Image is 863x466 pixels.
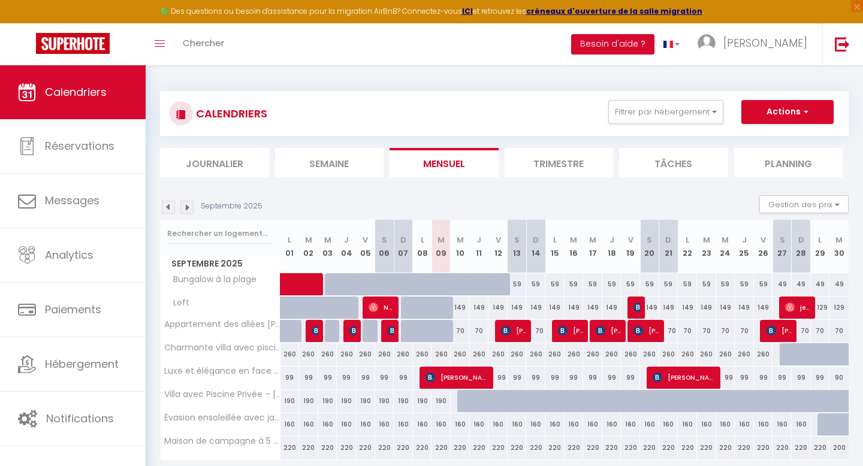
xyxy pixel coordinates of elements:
[451,320,470,342] div: 70
[678,296,697,319] div: 149
[716,343,735,365] div: 260
[735,343,754,365] div: 260
[451,413,470,435] div: 160
[780,234,785,246] abbr: S
[653,366,717,389] span: [PERSON_NAME]
[508,273,527,295] div: 59
[609,234,614,246] abbr: J
[161,255,280,273] span: Septembre 2025
[640,437,659,459] div: 220
[476,234,481,246] abbr: J
[508,220,527,273] th: 13
[697,320,716,342] div: 70
[275,148,384,177] li: Semaine
[382,234,387,246] abbr: S
[413,437,432,459] div: 220
[811,367,830,389] div: 99
[312,319,318,342] span: [PERSON_NAME] [PERSON_NAME]
[716,296,735,319] div: 149
[621,437,640,459] div: 220
[280,390,300,412] div: 190
[431,437,451,459] div: 220
[742,234,747,246] abbr: J
[375,343,394,365] div: 260
[488,367,508,389] div: 99
[741,100,834,124] button: Actions
[167,223,273,244] input: Rechercher un logement...
[640,220,659,273] th: 20
[811,437,830,459] div: 220
[565,367,584,389] div: 99
[431,220,451,273] th: 09
[798,234,804,246] abbr: D
[773,413,792,435] div: 160
[602,413,621,435] div: 160
[375,413,394,435] div: 160
[508,413,527,435] div: 160
[400,234,406,246] abbr: D
[45,247,93,262] span: Analytics
[621,367,640,389] div: 99
[602,273,621,295] div: 59
[602,367,621,389] div: 99
[545,343,565,365] div: 260
[488,220,508,273] th: 12
[162,273,259,286] span: Bungalow à la plage
[621,343,640,365] div: 260
[526,437,545,459] div: 220
[659,320,678,342] div: 70
[697,296,716,319] div: 149
[356,367,375,389] div: 99
[526,296,545,319] div: 149
[621,220,640,273] th: 19
[280,367,300,389] div: 99
[356,413,375,435] div: 160
[596,319,621,342] span: [PERSON_NAME]
[299,437,318,459] div: 220
[565,273,584,295] div: 59
[431,390,451,412] div: 190
[689,23,822,65] a: ... [PERSON_NAME]
[829,437,849,459] div: 200
[754,296,773,319] div: 149
[829,320,849,342] div: 70
[565,296,584,319] div: 149
[356,437,375,459] div: 220
[162,413,282,422] span: Évasion ensoleillée avec jacuzzi à [GEOGRAPHIC_DATA]
[665,234,671,246] abbr: D
[162,437,282,446] span: Maison de campagne à 5 min de la plage
[754,413,773,435] div: 160
[565,437,584,459] div: 220
[526,343,545,365] div: 260
[565,413,584,435] div: 160
[811,220,830,273] th: 29
[716,437,735,459] div: 220
[431,343,451,365] div: 260
[45,302,101,317] span: Paiements
[533,234,539,246] abbr: D
[716,273,735,295] div: 59
[640,296,659,319] div: 149
[735,437,754,459] div: 220
[811,273,830,295] div: 49
[545,437,565,459] div: 220
[470,296,489,319] div: 149
[356,390,375,412] div: 190
[678,273,697,295] div: 59
[318,437,337,459] div: 220
[754,220,773,273] th: 26
[375,437,394,459] div: 220
[735,320,754,342] div: 70
[829,273,849,295] div: 49
[508,296,527,319] div: 149
[394,413,413,435] div: 160
[162,343,282,352] span: Charmante villa avec piscine, proximité des plages
[470,437,489,459] div: 220
[698,34,716,52] img: ...
[462,6,473,16] strong: ICI
[792,220,811,273] th: 28
[394,367,413,389] div: 99
[451,437,470,459] div: 220
[375,220,394,273] th: 06
[773,367,792,389] div: 99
